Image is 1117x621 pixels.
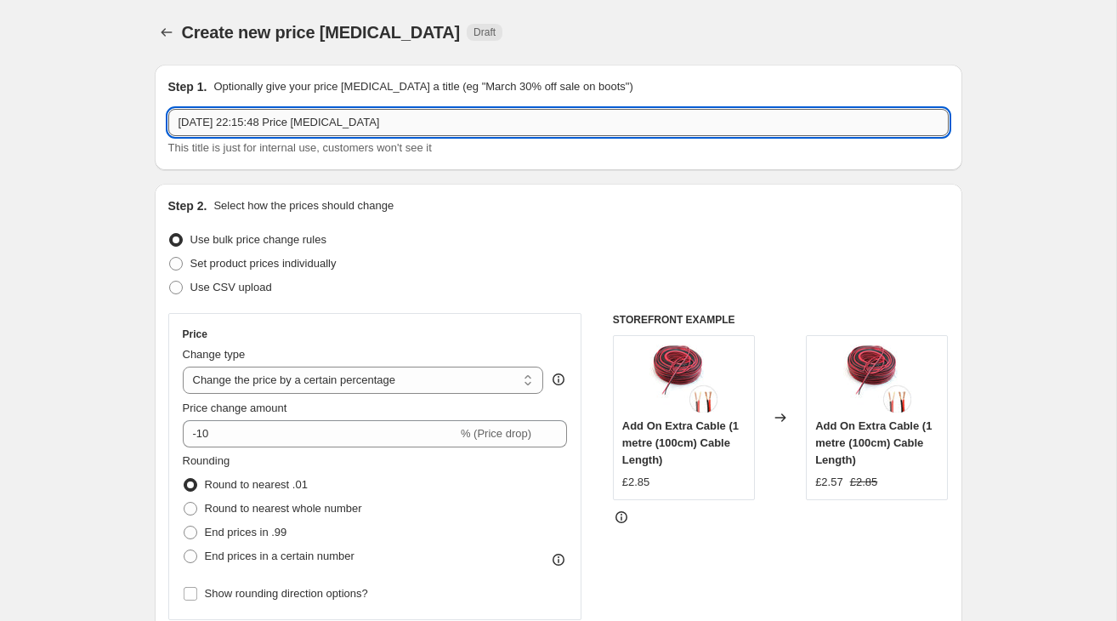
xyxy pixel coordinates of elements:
span: Use CSV upload [190,281,272,293]
span: End prices in a certain number [205,550,354,562]
span: Use bulk price change rules [190,233,326,246]
span: Set product prices individually [190,257,337,270]
span: Round to nearest .01 [205,478,308,491]
h6: STOREFRONT EXAMPLE [613,313,949,327]
div: £2.85 [622,474,650,491]
strike: £2.85 [850,474,878,491]
span: Rounding [183,454,230,467]
div: help [550,371,567,388]
input: -15 [183,420,457,447]
p: Select how the prices should change [213,197,394,214]
span: End prices in .99 [205,526,287,538]
span: Draft [473,26,496,39]
span: Add On Extra Cable (1 metre (100cm) Cable Length) [622,419,739,466]
div: £2.57 [815,474,843,491]
span: Add On Extra Cable (1 metre (100cm) Cable Length) [815,419,932,466]
h3: Price [183,328,207,341]
img: add-on-extra-cable-402205_80x.webp [649,345,717,413]
span: Round to nearest whole number [205,502,362,515]
h2: Step 1. [168,78,207,95]
p: Optionally give your price [MEDICAL_DATA] a title (eg "March 30% off sale on boots") [213,78,632,95]
span: Create new price [MEDICAL_DATA] [182,23,461,42]
span: % (Price drop) [461,427,531,440]
span: Change type [183,348,246,361]
h2: Step 2. [168,197,207,214]
span: Price change amount [183,402,287,414]
img: add-on-extra-cable-402205_80x.webp [843,345,911,413]
span: Show rounding direction options? [205,587,368,600]
span: This title is just for internal use, customers won't see it [168,141,432,154]
input: 30% off holiday sale [168,109,949,136]
button: Price change jobs [155,20,179,44]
